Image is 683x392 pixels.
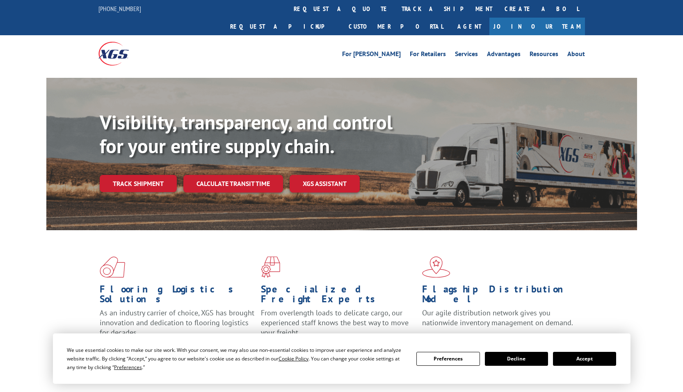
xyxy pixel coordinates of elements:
[422,256,450,278] img: xgs-icon-flagship-distribution-model-red
[422,308,573,327] span: Our agile distribution network gives you nationwide inventory management on demand.
[53,333,630,384] div: Cookie Consent Prompt
[553,352,616,366] button: Accept
[410,51,446,60] a: For Retailers
[261,308,416,344] p: From overlength loads to delicate cargo, our experienced staff knows the best way to move your fr...
[100,175,177,192] a: Track shipment
[422,284,577,308] h1: Flagship Distribution Model
[487,51,521,60] a: Advantages
[343,18,449,35] a: Customer Portal
[261,284,416,308] h1: Specialized Freight Experts
[261,256,280,278] img: xgs-icon-focused-on-flooring-red
[224,18,343,35] a: Request a pickup
[567,51,585,60] a: About
[67,346,407,372] div: We use essential cookies to make our site work. With your consent, we may also use non-essential ...
[485,352,548,366] button: Decline
[290,175,360,193] a: XGS ASSISTANT
[100,308,254,337] span: As an industry carrier of choice, XGS has brought innovation and dedication to flooring logistics...
[449,18,489,35] a: Agent
[98,5,141,13] a: [PHONE_NUMBER]
[114,364,142,371] span: Preferences
[416,352,480,366] button: Preferences
[530,51,558,60] a: Resources
[100,256,125,278] img: xgs-icon-total-supply-chain-intelligence-red
[100,109,393,159] b: Visibility, transparency, and control for your entire supply chain.
[455,51,478,60] a: Services
[489,18,585,35] a: Join Our Team
[183,175,283,193] a: Calculate transit time
[100,284,255,308] h1: Flooring Logistics Solutions
[342,51,401,60] a: For [PERSON_NAME]
[279,355,308,362] span: Cookie Policy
